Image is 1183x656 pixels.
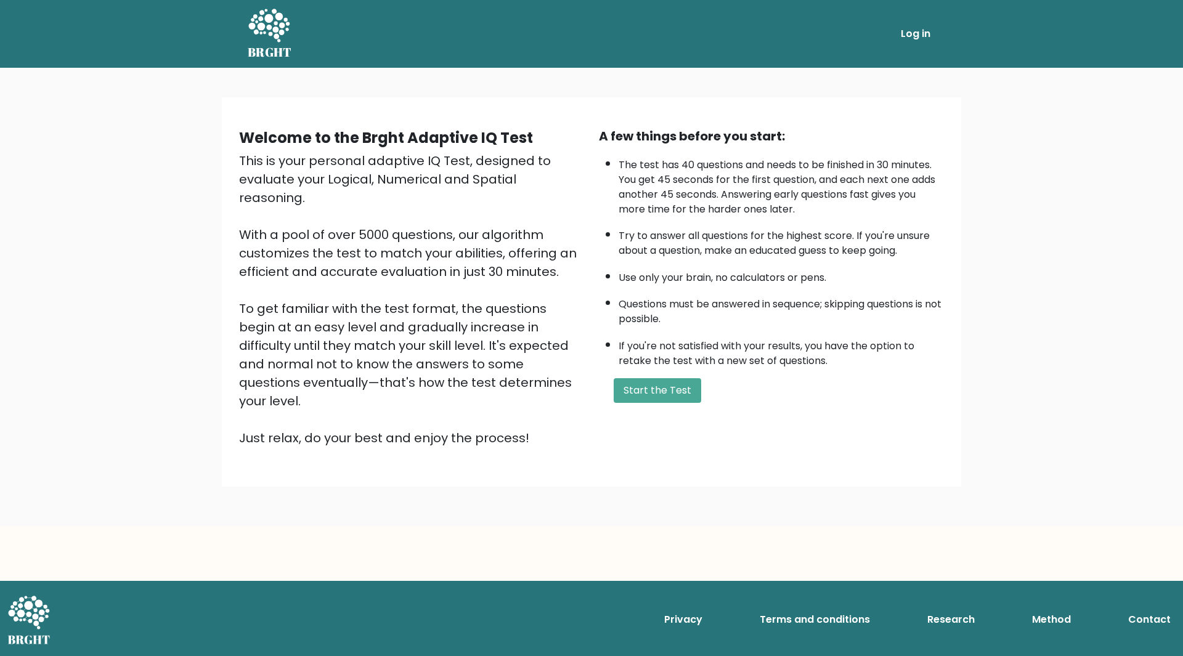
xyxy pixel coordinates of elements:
a: Privacy [659,607,707,632]
a: Terms and conditions [755,607,875,632]
li: The test has 40 questions and needs to be finished in 30 minutes. You get 45 seconds for the firs... [619,152,944,217]
div: A few things before you start: [599,127,944,145]
li: Questions must be answered in sequence; skipping questions is not possible. [619,291,944,326]
button: Start the Test [614,378,701,403]
h5: BRGHT [248,45,292,60]
li: Use only your brain, no calculators or pens. [619,264,944,285]
a: Research [922,607,980,632]
li: Try to answer all questions for the highest score. If you're unsure about a question, make an edu... [619,222,944,258]
a: Method [1027,607,1076,632]
li: If you're not satisfied with your results, you have the option to retake the test with a new set ... [619,333,944,368]
a: Contact [1123,607,1176,632]
b: Welcome to the Brght Adaptive IQ Test [239,128,533,148]
a: Log in [896,22,935,46]
div: This is your personal adaptive IQ Test, designed to evaluate your Logical, Numerical and Spatial ... [239,152,584,447]
a: BRGHT [248,5,292,63]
